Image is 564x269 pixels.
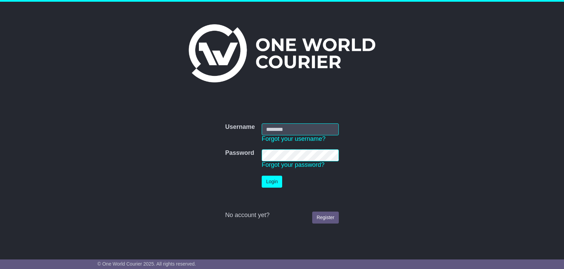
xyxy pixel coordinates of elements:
[189,24,375,82] img: One World
[262,161,324,168] a: Forgot your password?
[98,261,196,267] span: © One World Courier 2025. All rights reserved.
[312,212,339,224] a: Register
[225,149,254,157] label: Password
[225,123,255,131] label: Username
[225,212,339,219] div: No account yet?
[262,176,282,188] button: Login
[262,135,326,142] a: Forgot your username?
